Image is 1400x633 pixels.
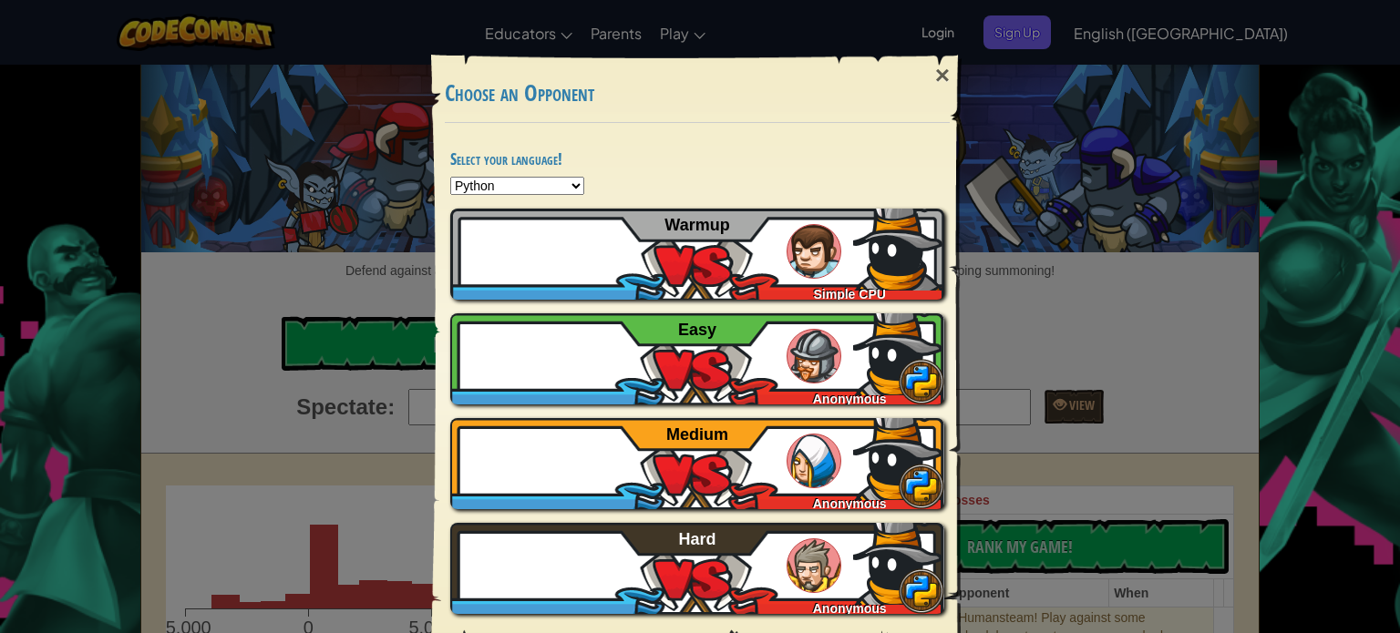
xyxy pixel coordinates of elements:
[450,418,944,509] a: Anonymous
[450,313,944,404] a: Anonymous
[814,287,886,301] span: Simple CPU
[450,150,944,168] h4: Select your language!
[813,496,887,511] span: Anonymous
[787,329,841,383] img: humans_ladder_easy.png
[679,530,716,548] span: Hard
[853,514,944,605] img: ydwmskAAAAGSURBVAMA1zIdaJYLXsYAAAAASUVORK5CYII=
[787,434,841,488] img: humans_ladder_medium.png
[666,425,728,444] span: Medium
[921,49,963,102] div: ×
[787,538,841,593] img: humans_ladder_hard.png
[450,523,944,614] a: Anonymous
[664,216,729,234] span: Warmup
[813,392,887,406] span: Anonymous
[853,304,944,395] img: ydwmskAAAAGSURBVAMA1zIdaJYLXsYAAAAASUVORK5CYII=
[445,81,950,106] h3: Choose an Opponent
[853,409,944,500] img: ydwmskAAAAGSURBVAMA1zIdaJYLXsYAAAAASUVORK5CYII=
[450,209,944,300] a: Simple CPU
[787,224,841,279] img: humans_ladder_tutorial.png
[813,601,887,616] span: Anonymous
[678,321,716,339] span: Easy
[853,199,944,291] img: ydwmskAAAAGSURBVAMA1zIdaJYLXsYAAAAASUVORK5CYII=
